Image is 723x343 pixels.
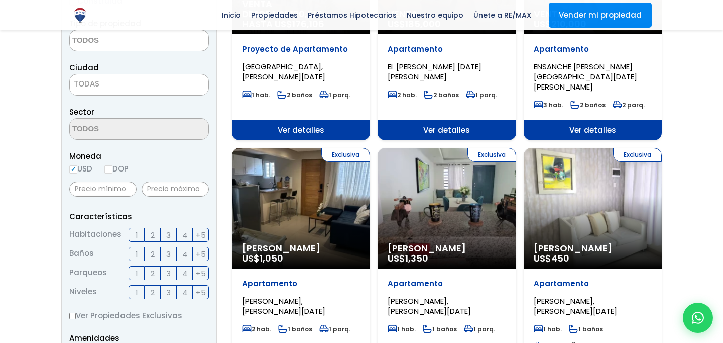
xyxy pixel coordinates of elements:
span: 2 parq. [613,101,645,109]
span: Propiedades [246,8,303,23]
span: ENSANCHE [PERSON_NAME][GEOGRAPHIC_DATA][DATE][PERSON_NAME] [534,61,637,92]
span: 1 hab. [242,91,270,99]
span: Exclusiva [613,148,662,162]
p: Apartamento [242,279,360,289]
span: +5 [196,286,206,299]
span: 2 [151,229,155,241]
span: 1 parq. [464,325,495,333]
span: 1 [136,229,138,241]
span: 4 [182,267,187,280]
span: US$ [242,252,283,265]
span: [PERSON_NAME] [388,243,506,253]
span: 4 [182,286,187,299]
input: Ver Propiedades Exclusivas [69,313,76,319]
span: 3 [166,248,171,261]
span: Exclusiva [321,148,370,162]
span: 1 hab. [388,325,416,333]
span: [PERSON_NAME], [PERSON_NAME][DATE] [242,296,325,316]
span: 1 hab. [534,325,562,333]
p: Proyecto de Apartamento [242,44,360,54]
span: 450 [551,252,569,265]
span: 2 [151,267,155,280]
span: Ciudad [69,62,99,73]
input: Precio mínimo [69,182,137,197]
img: Logo de REMAX [71,7,89,24]
span: [PERSON_NAME] [534,243,652,253]
input: USD [69,165,77,174]
span: Sector [69,107,94,117]
span: 3 [166,286,171,299]
span: Ver detalles [378,120,516,140]
span: 2 baños [424,91,459,99]
span: 4 [182,248,187,261]
span: 2 [151,248,155,261]
span: [PERSON_NAME] [242,243,360,253]
label: Ver Propiedades Exclusivas [69,309,209,322]
span: Parqueos [69,266,107,280]
span: 1 parq. [319,91,350,99]
span: 1,050 [260,252,283,265]
span: TODAS [70,77,208,91]
textarea: Search [70,30,167,52]
span: Préstamos Hipotecarios [303,8,402,23]
span: 3 hab. [534,101,563,109]
span: Exclusiva [467,148,516,162]
label: DOP [104,162,129,175]
span: 1,350 [405,252,428,265]
span: 1 [136,286,138,299]
span: Baños [69,247,94,261]
span: [PERSON_NAME], [PERSON_NAME][DATE] [534,296,617,316]
span: 1 baños [569,325,603,333]
span: 3 [166,267,171,280]
textarea: Search [70,119,167,140]
span: 1 baños [278,325,312,333]
span: 3 [166,229,171,241]
p: Características [69,210,209,223]
input: Precio máximo [142,182,209,197]
span: Únete a RE/MAX [468,8,536,23]
p: Apartamento [388,279,506,289]
span: Niveles [69,285,97,299]
a: Vender mi propiedad [549,3,652,28]
span: TODAS [74,78,99,89]
label: USD [69,162,92,175]
span: +5 [196,267,206,280]
span: 1 parq. [319,325,350,333]
span: Moneda [69,150,209,162]
span: Ver detalles [524,120,662,140]
span: EL [PERSON_NAME] [DATE][PERSON_NAME] [388,61,481,82]
span: +5 [196,248,206,261]
input: DOP [104,165,112,174]
span: 2 baños [570,101,606,109]
span: [PERSON_NAME], [PERSON_NAME][DATE] [388,296,471,316]
span: 2 hab. [242,325,271,333]
span: US$ [388,252,428,265]
p: Apartamento [388,44,506,54]
span: 2 baños [277,91,312,99]
span: 2 hab. [388,91,417,99]
span: Habitaciones [69,228,122,242]
p: Apartamento [534,279,652,289]
span: 1 parq. [466,91,497,99]
span: 2 [151,286,155,299]
span: Ver detalles [232,120,370,140]
span: US$ [534,252,569,265]
span: 1 [136,267,138,280]
p: Apartamento [534,44,652,54]
span: 1 [136,248,138,261]
span: 1 baños [423,325,457,333]
span: TODAS [69,74,209,96]
span: Nuestro equipo [402,8,468,23]
span: 4 [182,229,187,241]
span: +5 [196,229,206,241]
span: [GEOGRAPHIC_DATA], [PERSON_NAME][DATE] [242,61,325,82]
span: Inicio [217,8,246,23]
